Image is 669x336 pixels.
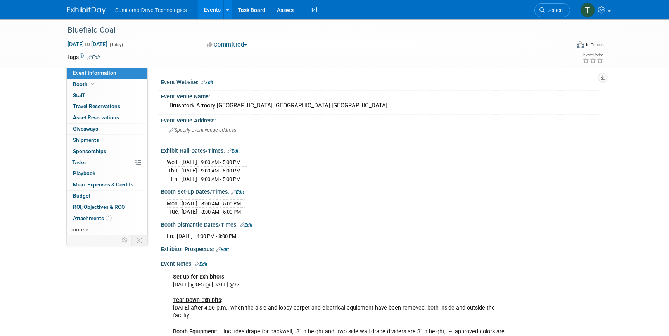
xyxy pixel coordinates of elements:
[84,41,91,47] span: to
[67,79,147,90] a: Booth
[173,274,226,280] u: Set up for Exhibitors:
[201,209,241,215] span: 8:00 AM - 5:00 PM
[524,40,604,52] div: Event Format
[577,41,584,48] img: Format-Inperson.png
[181,158,197,167] td: [DATE]
[161,115,602,124] div: Event Venue Address:
[67,191,147,202] a: Budget
[73,103,120,109] span: Travel Reservations
[67,213,147,224] a: Attachments1
[106,215,112,221] span: 1
[167,100,596,112] div: Brushfork Armory [GEOGRAPHIC_DATA] [GEOGRAPHIC_DATA] [GEOGRAPHIC_DATA]
[71,226,84,233] span: more
[67,68,147,79] a: Event Information
[201,80,213,85] a: Edit
[201,176,240,182] span: 9:00 AM - 5:00 PM
[197,233,236,239] span: 4:00 PM - 8:00 PM
[67,101,147,112] a: Travel Reservations
[131,235,147,245] td: Toggle Event Tabs
[73,170,95,176] span: Playbook
[73,137,99,143] span: Shipments
[91,82,95,86] i: Booth reservation complete
[73,92,85,98] span: Staff
[115,7,187,13] span: Sumitomo Drive Technologies
[161,186,602,196] div: Booth Set-up Dates/Times:
[583,53,603,57] div: Event Rating
[240,222,252,228] a: Edit
[67,90,147,101] a: Staff
[67,124,147,134] a: Giveaways
[67,7,106,14] img: ExhibitDay
[67,135,147,146] a: Shipments
[161,243,602,253] div: Exhibitor Prospectus:
[580,3,595,17] img: Taylor Mobley
[227,148,240,154] a: Edit
[67,41,108,48] span: [DATE] [DATE]
[73,215,112,221] span: Attachments
[67,202,147,213] a: ROI, Objectives & ROO
[161,76,602,86] div: Event Website:
[73,181,133,188] span: Misc. Expenses & Credits
[161,145,602,155] div: Exhibit Hall Dates/Times:
[201,201,241,207] span: 8:00 AM - 5:00 PM
[177,232,193,240] td: [DATE]
[118,235,132,245] td: Personalize Event Tab Strip
[173,328,216,335] u: Booth Equipment
[231,190,244,195] a: Edit
[67,112,147,123] a: Asset Reservations
[67,157,147,168] a: Tasks
[182,208,197,216] td: [DATE]
[167,199,182,208] td: Mon.
[73,126,98,132] span: Giveaways
[73,114,119,121] span: Asset Reservations
[169,127,236,133] span: Specify event venue address
[181,175,197,183] td: [DATE]
[67,168,147,179] a: Playbook
[109,42,123,47] span: (1 day)
[67,179,147,190] a: Misc. Expenses & Credits
[173,297,221,303] u: Tear Down Exhibits
[161,91,602,100] div: Event Venue Name:
[167,208,182,216] td: Tue.
[65,23,558,37] div: Bluefield Coal
[181,167,197,175] td: [DATE]
[204,41,250,49] button: Committed
[73,204,125,210] span: ROI, Objectives & ROO
[216,247,229,252] a: Edit
[73,70,116,76] span: Event Information
[67,224,147,235] a: more
[167,175,181,183] td: Fri.
[201,168,240,174] span: 9:00 AM - 5:00 PM
[173,297,223,303] b: :
[161,258,602,268] div: Event Notes:
[87,55,100,60] a: Edit
[201,159,240,165] span: 9:00 AM - 5:00 PM
[195,262,207,267] a: Edit
[545,7,563,13] span: Search
[534,3,570,17] a: Search
[73,148,106,154] span: Sponsorships
[167,167,181,175] td: Thu.
[67,146,147,157] a: Sponsorships
[586,42,604,48] div: In-Person
[72,159,86,165] span: Tasks
[67,53,100,61] td: Tags
[167,232,177,240] td: Fri.
[73,81,97,87] span: Booth
[167,158,181,167] td: Wed.
[73,193,90,199] span: Budget
[161,219,602,229] div: Booth Dismantle Dates/Times:
[182,199,197,208] td: [DATE]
